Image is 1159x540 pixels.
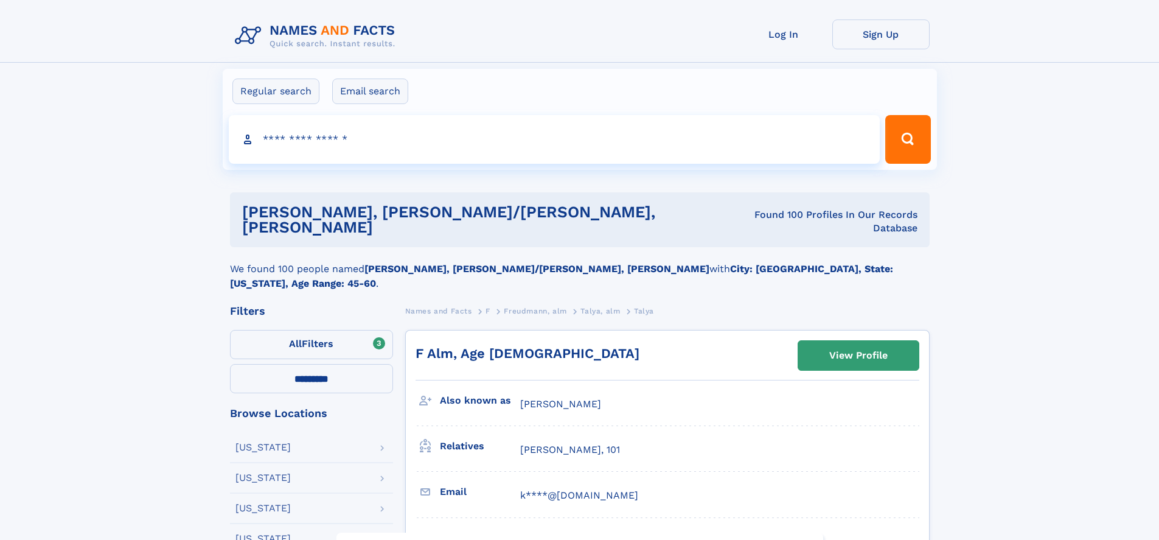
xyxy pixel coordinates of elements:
a: Names and Facts [405,303,472,318]
div: [US_STATE] [235,443,291,452]
b: City: [GEOGRAPHIC_DATA], State: [US_STATE], Age Range: 45-60 [230,263,893,289]
div: View Profile [829,342,888,370]
input: search input [229,115,880,164]
span: Talya [634,307,654,315]
h3: Relatives [440,436,520,457]
span: Talya, alm [580,307,620,315]
button: Search Button [885,115,930,164]
div: Found 100 Profiles In Our Records Database [730,208,917,235]
span: F [486,307,490,315]
a: Log In [735,19,832,49]
h3: Also known as [440,390,520,411]
a: Sign Up [832,19,930,49]
a: [PERSON_NAME], 101 [520,443,620,457]
div: We found 100 people named with . [230,247,930,291]
img: Logo Names and Facts [230,19,405,52]
div: [US_STATE] [235,503,291,513]
a: Talya, alm [580,303,620,318]
b: [PERSON_NAME], [PERSON_NAME]/[PERSON_NAME], [PERSON_NAME] [364,263,709,275]
div: Filters [230,306,393,317]
label: Email search [332,79,408,104]
a: View Profile [798,341,919,370]
label: Regular search [232,79,319,104]
div: Browse Locations [230,408,393,419]
h3: Email [440,482,520,502]
span: All [289,338,302,349]
div: [US_STATE] [235,473,291,483]
a: Freudmann, alm [504,303,566,318]
label: Filters [230,330,393,359]
a: F [486,303,490,318]
a: F Alm, Age [DEMOGRAPHIC_DATA] [416,346,639,361]
span: [PERSON_NAME] [520,398,601,410]
span: Freudmann, alm [504,307,566,315]
h1: [PERSON_NAME], [PERSON_NAME]/[PERSON_NAME], [PERSON_NAME] [242,205,730,235]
